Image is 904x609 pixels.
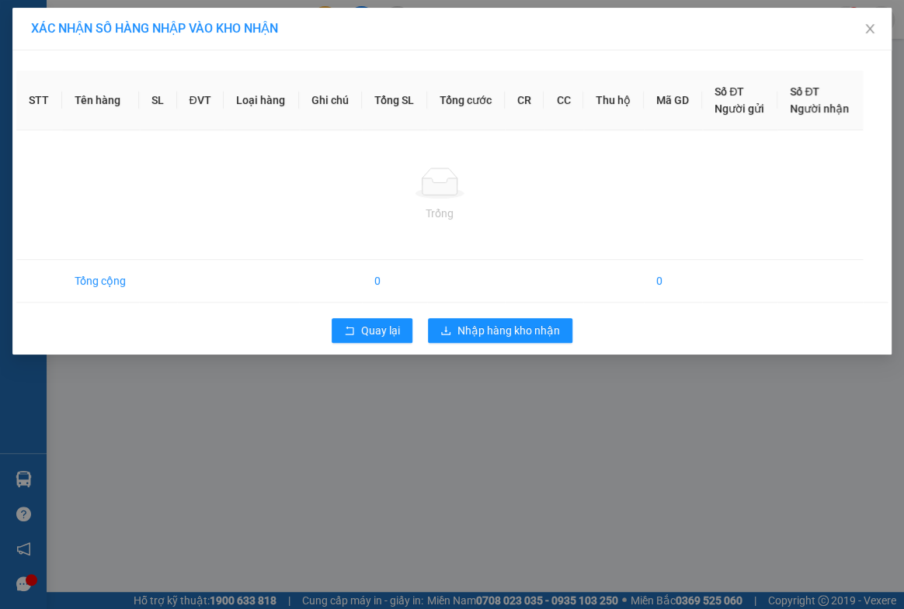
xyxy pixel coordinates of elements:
span: XÁC NHẬN SỐ HÀNG NHẬP VÀO KHO NHẬN [31,21,278,36]
span: Quay lại [361,322,400,339]
th: Ghi chú [299,71,362,130]
th: Thu hộ [583,71,644,130]
span: close [864,22,876,35]
button: downloadNhập hàng kho nhận [428,318,572,343]
th: ĐVT [177,71,224,130]
td: 0 [362,260,427,303]
th: CR [505,71,544,130]
span: download [440,325,451,337]
span: rollback [344,325,355,337]
td: 0 [644,260,702,303]
th: Mã GD [644,71,702,130]
th: CC [544,71,583,130]
th: Loại hàng [224,71,298,130]
span: Số ĐT [715,85,744,98]
button: rollbackQuay lại [332,318,412,343]
span: Người nhận [790,102,849,115]
button: Close [848,8,892,51]
th: Tổng SL [362,71,427,130]
th: SL [139,71,177,130]
span: Nhập hàng kho nhận [457,322,560,339]
span: Số ĐT [790,85,819,98]
span: Người gửi [715,102,764,115]
th: Tổng cước [427,71,505,130]
th: Tên hàng [62,71,139,130]
th: STT [16,71,62,130]
div: Trống [29,205,850,222]
td: Tổng cộng [62,260,139,303]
